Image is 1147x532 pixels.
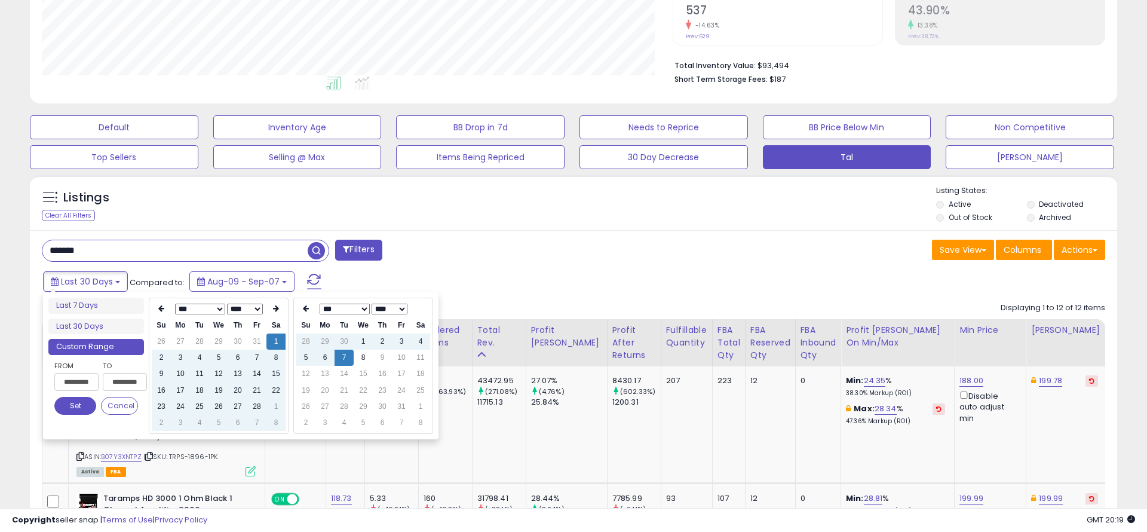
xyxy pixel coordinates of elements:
li: Custom Range [48,339,144,355]
span: | SKU: TRPS-1896-1PK [143,452,217,461]
a: 28.81 [864,493,883,505]
td: 1 [411,399,430,415]
td: 10 [392,350,411,366]
td: 8 [266,415,286,431]
td: 16 [152,383,171,399]
div: 12 [750,375,786,386]
p: Listing States: [936,185,1117,197]
button: Actions [1054,240,1105,260]
label: Deactivated [1039,199,1084,209]
small: Prev: 38.72% [908,33,939,40]
button: Columns [996,240,1052,260]
th: Fr [392,317,411,334]
a: Privacy Policy [155,514,207,525]
span: Last 30 Days [61,276,113,288]
div: % [846,375,945,398]
button: Items Being Repriced [396,145,565,169]
th: The percentage added to the cost of goods (COGS) that forms the calculator for Min & Max prices. [841,319,955,366]
button: [PERSON_NAME] [946,145,1114,169]
small: (263.93%) [431,387,466,396]
p: 38.30% Markup (ROI) [846,389,945,398]
button: Save View [932,240,994,260]
th: Mo [171,317,190,334]
td: 28 [190,334,209,350]
button: Inventory Age [213,115,382,139]
td: 1 [266,399,286,415]
td: 11 [411,350,430,366]
div: Displaying 1 to 12 of 12 items [1001,302,1105,314]
h2: 537 [686,4,882,20]
td: 4 [411,334,430,350]
div: 28.44% [531,493,607,504]
label: From [54,360,96,372]
td: 5 [209,415,228,431]
td: 1 [354,334,373,350]
div: 160 [424,493,472,504]
button: Non Competitive [946,115,1114,139]
div: Fulfillable Quantity [666,324,707,349]
td: 2 [152,350,171,366]
div: 43472.95 [477,375,526,386]
td: 23 [152,399,171,415]
button: BB Drop in 7d [396,115,565,139]
div: [PERSON_NAME] [1031,324,1102,337]
td: 23 [373,383,392,399]
td: 26 [209,399,228,415]
td: 15 [266,366,286,382]
div: Min Price [959,324,1021,337]
a: 24.35 [864,375,886,387]
td: 5 [354,415,373,431]
button: Aug-09 - Sep-07 [189,271,295,292]
div: 5.33 [370,493,418,504]
a: 28.34 [875,403,897,415]
small: 13.38% [913,21,938,30]
button: BB Price Below Min [763,115,931,139]
div: 107 [717,493,736,504]
td: 20 [228,383,247,399]
h2: 43.90% [908,4,1105,20]
td: 29 [209,334,228,350]
td: 26 [152,334,171,350]
td: 22 [354,383,373,399]
td: 3 [315,415,335,431]
td: 6 [315,350,335,366]
td: 30 [335,334,354,350]
td: 8 [411,415,430,431]
div: 222 [424,375,472,386]
label: To [103,360,138,372]
b: Total Inventory Value: [674,60,756,71]
td: 6 [373,415,392,431]
td: 13 [228,366,247,382]
td: 4 [190,350,209,366]
div: 93 [666,493,703,504]
button: Set [54,397,96,415]
td: 27 [171,334,190,350]
td: 18 [190,383,209,399]
div: 0 [801,375,832,386]
div: FBA inbound Qty [801,324,836,362]
div: 31798.41 [477,493,526,504]
td: 13 [315,366,335,382]
div: Profit After Returns [612,324,656,362]
td: 28 [296,334,315,350]
td: 5 [209,350,228,366]
span: ON [272,494,287,505]
td: 8 [354,350,373,366]
th: Sa [266,317,286,334]
p: 47.36% Markup (ROI) [846,417,945,426]
div: Ordered Items [424,324,467,349]
div: FBA Reserved Qty [750,324,790,362]
a: B07Y3XNTPZ [101,452,142,462]
b: Max: [854,403,875,414]
button: Filters [335,240,382,261]
td: 24 [171,399,190,415]
span: All listings currently available for purchase on Amazon [76,467,104,477]
a: Terms of Use [102,514,153,525]
td: 28 [247,399,266,415]
th: Tu [190,317,209,334]
td: 7 [247,415,266,431]
th: Tu [335,317,354,334]
td: 26 [296,399,315,415]
th: We [354,317,373,334]
td: 24 [392,383,411,399]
